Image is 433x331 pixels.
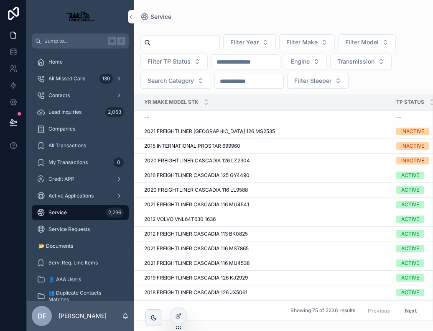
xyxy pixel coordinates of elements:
span: Service Requests [48,226,90,233]
span: 2021 FREIGHTLINER CASCADIA 116 MU4538 [144,260,250,267]
span: 2020 FREIGHTLINER CASCADIA 126 LZ2304 [144,157,250,164]
div: INACTIVE [401,157,424,164]
a: Companies [32,121,129,136]
div: INACTIVE [401,142,424,150]
div: INACTIVE [401,128,424,135]
span: All Missed Calls [48,75,85,82]
span: Companies [48,126,75,132]
div: ACTIVE [401,259,419,267]
a: 👤 AAA Users [32,272,129,287]
span: Yr Make Model Stk [144,99,199,105]
p: [PERSON_NAME] [59,312,107,320]
button: Select Button [287,73,349,89]
span: -- [396,114,401,121]
a: All Missed Calls130 [32,71,129,86]
span: Service [48,209,67,216]
span: 2012 FREIGHTLINER CASCADIA 113 BK0825 [144,231,248,237]
span: 📂 Documents [38,243,73,249]
div: ACTIVE [401,201,419,208]
a: Contacts [32,88,129,103]
span: 2020 FREIGHTLINER CASCADIA 116 LL9588 [144,187,248,193]
span: Filter TP Status [148,57,191,66]
a: Serv. Req. Line Items [32,255,129,270]
span: Lead Inquiries [48,109,82,115]
div: ACTIVE [401,186,419,194]
button: Select Button [284,54,327,69]
a: 2021 FREIGHTLINER CASCADIA 116 MU4538 [144,260,386,267]
a: 2020 FREIGHTLINER CASCADIA 126 LZ2304 [144,157,386,164]
span: 2021 FREIGHTLINER [GEOGRAPHIC_DATA] 126 MS2535 [144,128,275,135]
button: Select Button [279,34,335,50]
span: 2015 INTERNATIONAL PROSTAR 699960 [144,143,240,149]
span: 2018 FREIGHTLINER CASCADIA 126 JX5061 [144,289,247,296]
span: Home [48,59,63,65]
span: TP Status [396,99,424,105]
span: Credit APP [48,176,74,182]
a: Service Requests [32,222,129,237]
a: 2021 FREIGHTLINER CASCADIA 116 MU4541 [144,201,386,208]
a: 2021 FREIGHTLINER CASCADIA 116 MS7865 [144,245,386,252]
a: Service [140,13,171,21]
span: Search Category [148,77,194,85]
button: Select Button [223,34,276,50]
img: App logo [62,10,99,23]
a: Credit APP [32,172,129,187]
div: ACTIVE [401,172,419,179]
span: Filter Year [230,38,259,46]
button: Select Button [330,54,392,69]
span: 👤 AAA Users [48,276,81,283]
div: ACTIVE [401,230,419,238]
a: Home [32,54,129,69]
a: 2016 FREIGHTLINER CASCADIA 125 GY4490 [144,172,386,179]
button: Select Button [140,54,208,69]
div: 0 [114,157,124,167]
a: 2012 VOLVO VNL64T630 1636 [144,216,386,223]
span: Serv. Req. Line Items [48,259,98,266]
span: DF [38,311,46,321]
div: scrollable content [27,49,134,301]
div: 130 [99,74,113,84]
a: My Transactions0 [32,155,129,170]
div: ACTIVE [401,289,419,296]
span: -- [144,114,149,121]
span: My Transactions [48,159,88,166]
a: Active Applications [32,188,129,203]
div: 2,053 [105,107,124,117]
span: Filter Make [286,38,318,46]
button: Jump to...K [32,33,129,49]
a: 👥 Duplicate Contacts Matches [32,289,129,304]
span: Showing 75 of 2236 results [290,308,355,314]
a: 2018 FREIGHTLINER CASCADIA 126 JX5061 [144,289,386,296]
div: ACTIVE [401,216,419,223]
a: 2020 FREIGHTLINER CASCADIA 116 LL9588 [144,187,386,193]
button: Select Button [338,34,396,50]
span: 2016 FREIGHTLINER CASCADIA 125 GY4490 [144,172,250,179]
a: 2012 FREIGHTLINER CASCADIA 113 BK0825 [144,231,386,237]
span: 👥 Duplicate Contacts Matches [48,290,120,303]
span: 2019 FREIGHTLINER CASCADIA 126 KJ2929 [144,275,248,281]
span: All Transactions [48,142,86,149]
a: 📂 Documents [32,239,129,254]
button: Next [399,304,423,317]
span: Contacts [48,92,70,99]
a: -- [144,114,386,121]
a: 2019 FREIGHTLINER CASCADIA 126 KJ2929 [144,275,386,281]
span: Service [150,13,171,21]
div: 2,236 [106,208,124,218]
a: Service2,236 [32,205,129,220]
span: 2012 VOLVO VNL64T630 1636 [144,216,216,223]
a: 2021 FREIGHTLINER [GEOGRAPHIC_DATA] 126 MS2535 [144,128,386,135]
div: ACTIVE [401,274,419,282]
span: Filter Sleeper [294,77,331,85]
span: 2021 FREIGHTLINER CASCADIA 116 MS7865 [144,245,249,252]
a: All Transactions [32,138,129,153]
div: ACTIVE [401,245,419,252]
span: Jump to... [45,38,104,44]
span: K [118,38,125,44]
a: Lead Inquiries2,053 [32,105,129,120]
span: Active Applications [48,192,94,199]
span: Engine [291,57,310,66]
a: 2015 INTERNATIONAL PROSTAR 699960 [144,143,386,149]
button: Select Button [140,73,211,89]
span: Filter Model [345,38,379,46]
